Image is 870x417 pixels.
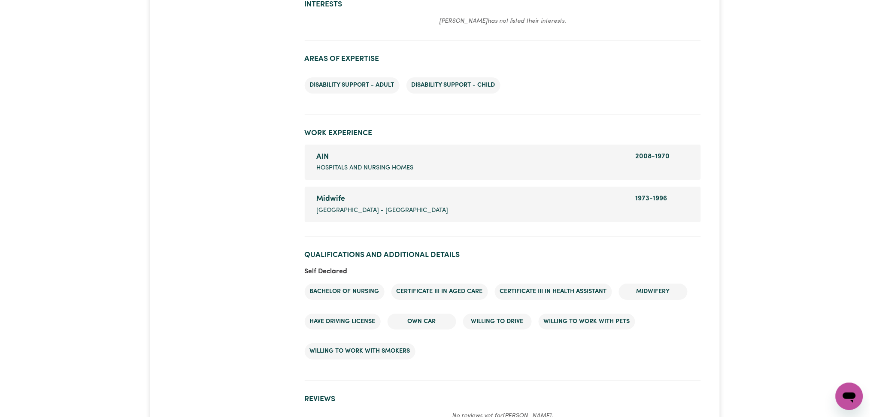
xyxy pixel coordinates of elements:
[391,284,488,300] li: Certificate III in Aged Care
[539,314,635,330] li: Willing to work with pets
[439,18,567,24] em: [PERSON_NAME] has not listed their interests.
[305,314,381,330] li: Have driving license
[619,284,688,300] li: Midwifery
[305,343,415,360] li: Willing to work with smokers
[305,129,701,138] h2: Work Experience
[636,153,670,160] span: 2008 - 1970
[317,193,625,205] div: Midwife
[305,395,701,404] h2: Reviews
[305,77,400,94] li: Disability support - Adult
[305,268,348,275] span: Self Declared
[317,151,625,163] div: AIN
[305,251,701,260] h2: Qualifications and Additional Details
[317,163,414,173] span: Hospitals and Nursing Homes
[317,206,449,215] span: [GEOGRAPHIC_DATA] - [GEOGRAPHIC_DATA]
[463,314,532,330] li: Willing to drive
[305,284,385,300] li: Bachelor of Nursing
[305,54,701,63] h2: Areas of Expertise
[636,195,667,202] span: 1973 - 1996
[406,77,500,94] li: Disability support - Child
[495,284,612,300] li: Certificate III in Health Assistant
[836,383,863,410] iframe: Button to launch messaging window
[388,314,456,330] li: Own Car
